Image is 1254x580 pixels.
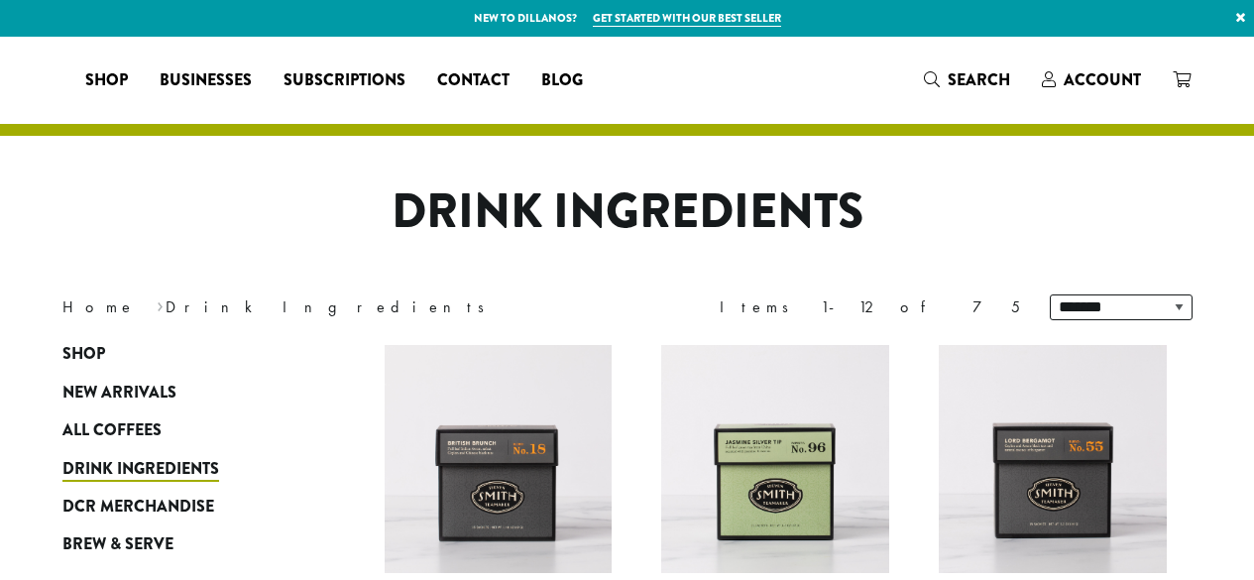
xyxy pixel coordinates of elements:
span: Contact [437,68,510,93]
span: Search [948,68,1010,91]
a: New Arrivals [62,374,300,411]
span: Drink Ingredients [62,457,219,482]
a: Search [908,63,1026,96]
span: Account [1064,68,1141,91]
span: Businesses [160,68,252,93]
a: DCR Merchandise [62,488,300,525]
a: Drink Ingredients [62,449,300,487]
h1: Drink Ingredients [48,183,1207,241]
span: Brew & Serve [62,532,173,557]
a: Shop [69,64,144,96]
a: All Coffees [62,411,300,449]
nav: Breadcrumb [62,295,598,319]
a: Get started with our best seller [593,10,781,27]
a: Brew & Serve [62,525,300,563]
span: Shop [62,342,105,367]
span: Shop [85,68,128,93]
span: › [157,289,164,319]
a: Shop [62,335,300,373]
span: DCR Merchandise [62,495,214,520]
img: Lord-Bergamot-Signature-Black-Carton-2023-1.jpg [939,345,1167,573]
span: Blog [541,68,583,93]
span: New Arrivals [62,381,176,406]
img: British-Brunch-Signature-Black-Carton-2023-2.jpg [384,345,612,573]
span: All Coffees [62,418,162,443]
img: Jasmine-Silver-Tip-Signature-Green-Carton-2023.jpg [661,345,889,573]
span: Subscriptions [284,68,405,93]
a: Home [62,296,136,317]
div: Items 1-12 of 75 [720,295,1020,319]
